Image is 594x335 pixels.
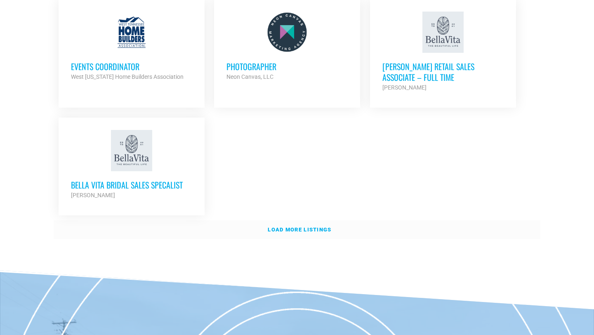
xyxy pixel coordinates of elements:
[382,61,504,83] h3: [PERSON_NAME] Retail Sales Associate – Full Time
[382,84,427,91] strong: [PERSON_NAME]
[71,73,184,80] strong: West [US_STATE] Home Builders Association
[71,179,192,190] h3: Bella Vita Bridal Sales Specalist
[226,73,273,80] strong: Neon Canvas, LLC
[268,226,331,233] strong: Load more listings
[226,61,348,72] h3: Photographer
[71,192,115,198] strong: [PERSON_NAME]
[59,118,205,212] a: Bella Vita Bridal Sales Specalist [PERSON_NAME]
[54,220,540,239] a: Load more listings
[71,61,192,72] h3: Events Coordinator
